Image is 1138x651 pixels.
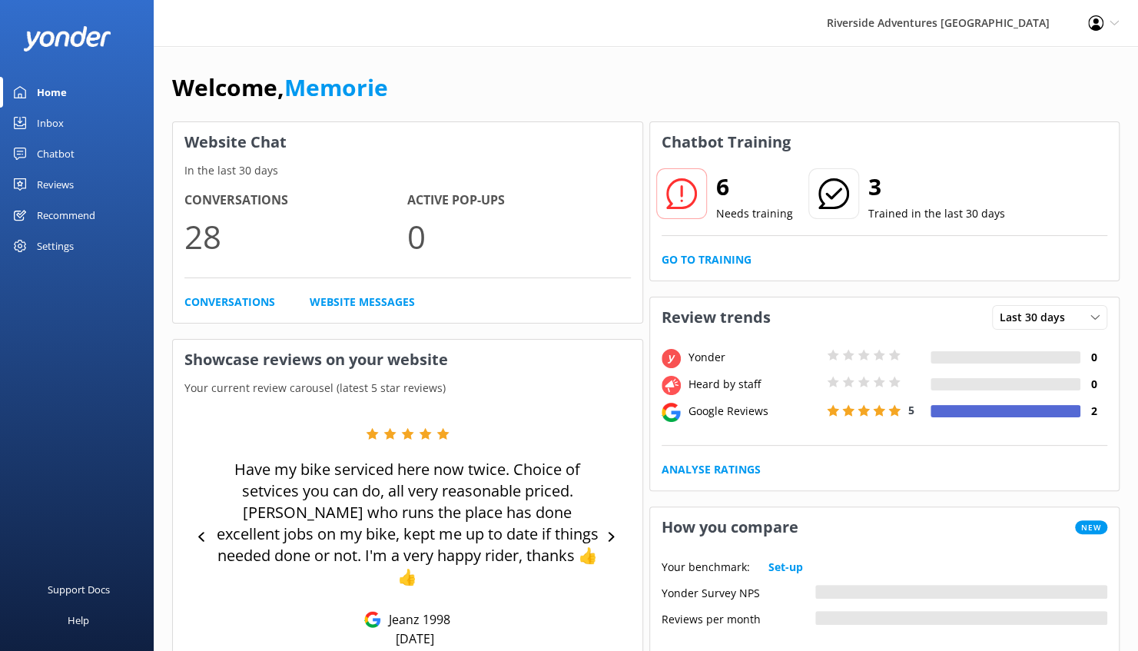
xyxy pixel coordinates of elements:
h4: 0 [1080,376,1107,393]
a: Website Messages [310,294,415,311]
span: 5 [908,403,914,417]
a: Analyse Ratings [662,461,761,478]
div: Help [68,605,89,636]
span: Last 30 days [1000,309,1074,326]
p: [DATE] [396,630,434,647]
div: Yonder Survey NPS [662,585,815,599]
div: Heard by staff [685,376,823,393]
a: Memorie [284,71,388,103]
p: Needs training [716,205,793,222]
a: Conversations [184,294,275,311]
h4: Conversations [184,191,407,211]
p: Have my bike serviced here now twice. Choice of setvices you can do, all very reasonable priced. ... [214,459,600,588]
img: Google Reviews [364,611,381,628]
p: 28 [184,211,407,262]
h3: Website Chat [173,122,642,162]
h4: 0 [1080,349,1107,366]
div: Support Docs [48,574,110,605]
div: Inbox [37,108,64,138]
h3: How you compare [650,507,810,547]
h3: Chatbot Training [650,122,802,162]
a: Set-up [768,559,803,576]
div: Google Reviews [685,403,823,420]
div: Chatbot [37,138,75,169]
p: Trained in the last 30 days [868,205,1005,222]
div: Settings [37,231,74,261]
p: In the last 30 days [173,162,642,179]
h4: 2 [1080,403,1107,420]
div: Home [37,77,67,108]
h3: Showcase reviews on your website [173,340,642,380]
p: 0 [407,211,630,262]
h4: Active Pop-ups [407,191,630,211]
p: Jeanz 1998 [381,611,450,628]
div: Reviews [37,169,74,200]
div: Yonder [685,349,823,366]
a: Go to Training [662,251,751,268]
div: Recommend [37,200,95,231]
p: Your benchmark: [662,559,750,576]
h3: Review trends [650,297,782,337]
h2: 6 [716,168,793,205]
h2: 3 [868,168,1005,205]
h1: Welcome, [172,69,388,106]
p: Your current review carousel (latest 5 star reviews) [173,380,642,397]
span: New [1075,520,1107,534]
div: Reviews per month [662,611,815,625]
img: yonder-white-logo.png [23,26,111,51]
